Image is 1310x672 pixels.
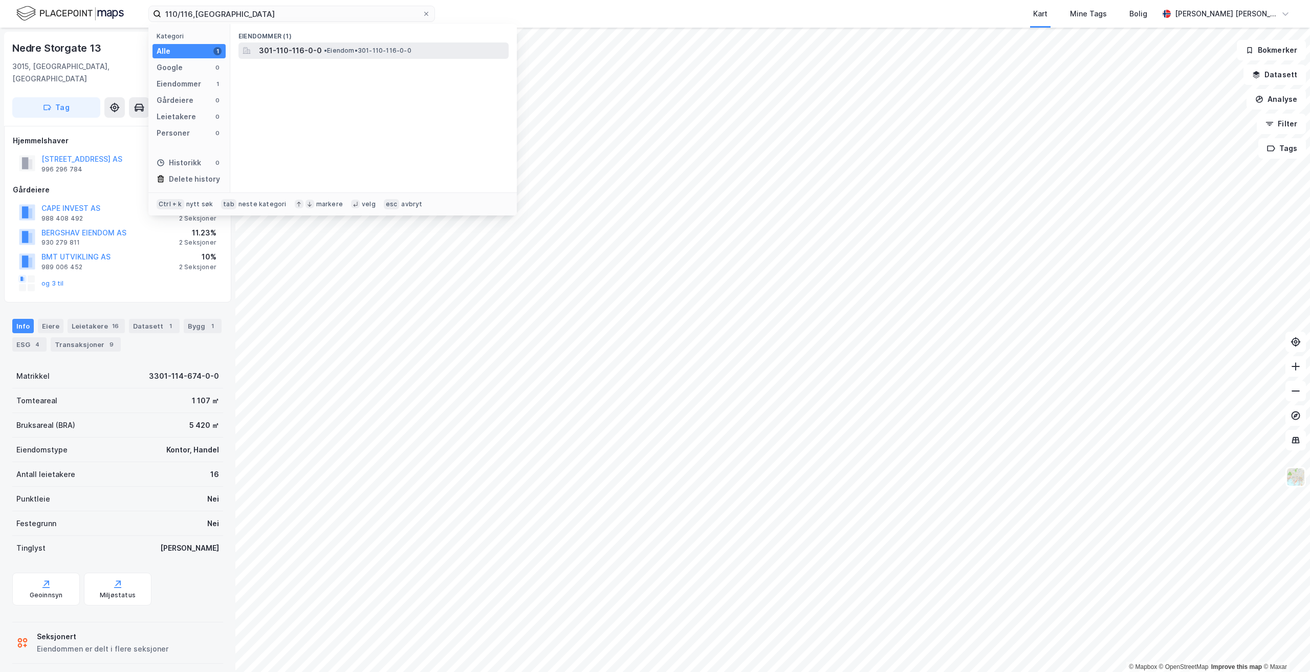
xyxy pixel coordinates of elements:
[259,45,322,57] span: 301-110-116-0-0
[106,339,117,350] div: 9
[1258,138,1306,159] button: Tags
[1259,623,1310,672] div: Kontrollprogram for chat
[1211,663,1262,670] a: Improve this map
[1243,64,1306,85] button: Datasett
[324,47,411,55] span: Eiendom • 301-110-116-0-0
[179,214,216,223] div: 2 Seksjoner
[110,321,121,331] div: 16
[1129,663,1157,670] a: Mapbox
[16,517,56,530] div: Festegrunn
[16,493,50,505] div: Punktleie
[179,251,216,263] div: 10%
[207,321,217,331] div: 1
[165,321,176,331] div: 1
[362,200,376,208] div: velg
[316,200,343,208] div: markere
[12,337,47,352] div: ESG
[38,319,63,333] div: Eiere
[1070,8,1107,20] div: Mine Tags
[41,239,80,247] div: 930 279 811
[37,631,168,643] div: Seksjonert
[30,591,63,599] div: Geoinnsyn
[213,63,222,72] div: 0
[157,111,196,123] div: Leietakere
[12,40,103,56] div: Nedre Storgate 13
[1129,8,1147,20] div: Bolig
[324,47,327,54] span: •
[32,339,42,350] div: 4
[12,97,100,118] button: Tag
[230,24,517,42] div: Eiendommer (1)
[207,493,219,505] div: Nei
[166,444,219,456] div: Kontor, Handel
[100,591,136,599] div: Miljøstatus
[1033,8,1047,20] div: Kart
[16,444,68,456] div: Eiendomstype
[41,214,83,223] div: 988 408 492
[157,32,226,40] div: Kategori
[213,47,222,55] div: 1
[157,199,184,209] div: Ctrl + k
[1175,8,1277,20] div: [PERSON_NAME] [PERSON_NAME] Blankvoll Elveheim
[16,542,46,554] div: Tinglyst
[401,200,422,208] div: avbryt
[384,199,400,209] div: esc
[157,45,170,57] div: Alle
[12,60,164,85] div: 3015, [GEOGRAPHIC_DATA], [GEOGRAPHIC_DATA]
[149,370,219,382] div: 3301-114-674-0-0
[179,239,216,247] div: 2 Seksjoner
[13,184,223,196] div: Gårdeiere
[157,61,183,74] div: Google
[213,159,222,167] div: 0
[213,113,222,121] div: 0
[189,419,219,431] div: 5 420 ㎡
[16,395,57,407] div: Tomteareal
[157,127,190,139] div: Personer
[1247,89,1306,110] button: Analyse
[157,78,201,90] div: Eiendommer
[129,319,180,333] div: Datasett
[41,263,82,271] div: 989 006 452
[16,5,124,23] img: logo.f888ab2527a4732fd821a326f86c7f29.svg
[16,419,75,431] div: Bruksareal (BRA)
[16,370,50,382] div: Matrikkel
[41,165,82,174] div: 996 296 784
[186,200,213,208] div: nytt søk
[161,6,422,21] input: Søk på adresse, matrikkel, gårdeiere, leietakere eller personer
[184,319,222,333] div: Bygg
[1159,663,1209,670] a: OpenStreetMap
[37,643,168,655] div: Eiendommen er delt i flere seksjoner
[1286,467,1305,487] img: Z
[157,157,201,169] div: Historikk
[179,263,216,271] div: 2 Seksjoner
[1237,40,1306,60] button: Bokmerker
[1257,114,1306,134] button: Filter
[12,319,34,333] div: Info
[68,319,125,333] div: Leietakere
[16,468,75,481] div: Antall leietakere
[179,227,216,239] div: 11.23%
[1259,623,1310,672] iframe: Chat Widget
[238,200,287,208] div: neste kategori
[207,517,219,530] div: Nei
[13,135,223,147] div: Hjemmelshaver
[169,173,220,185] div: Delete history
[213,96,222,104] div: 0
[160,542,219,554] div: [PERSON_NAME]
[213,80,222,88] div: 1
[51,337,121,352] div: Transaksjoner
[213,129,222,137] div: 0
[221,199,236,209] div: tab
[210,468,219,481] div: 16
[157,94,193,106] div: Gårdeiere
[192,395,219,407] div: 1 107 ㎡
